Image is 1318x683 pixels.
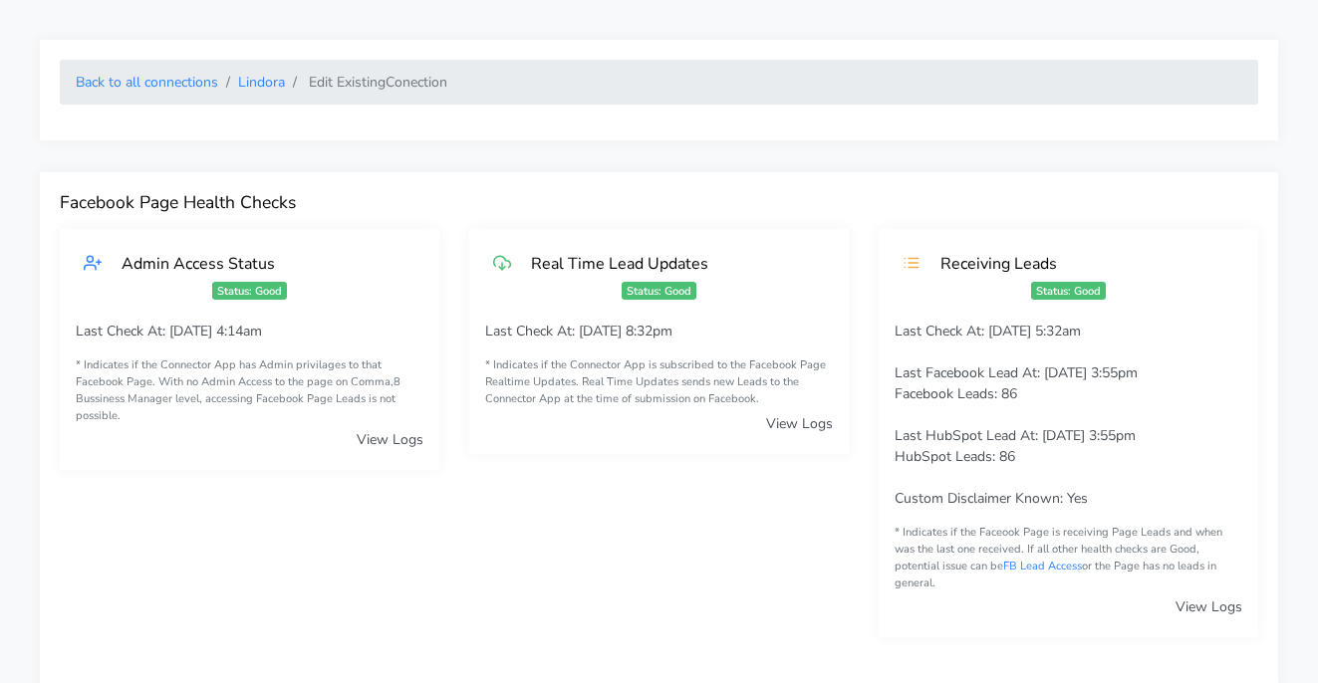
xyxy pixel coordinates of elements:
[1003,559,1082,573] a: FB Lead Access
[895,489,1088,508] span: Custom Disclaimer Known: Yes
[60,192,1258,213] h4: Facebook Page Health Checks
[622,282,696,300] span: Status: Good
[1176,597,1242,616] a: View Logs
[238,73,285,92] a: Lindora
[102,253,415,274] div: Admin Access Status
[212,282,287,300] span: Status: Good
[485,321,833,341] p: Last Check At: [DATE] 8:32pm
[895,447,1015,466] span: HubSpot Leads: 86
[895,363,1138,382] span: Last Facebook Lead At: [DATE] 3:55pm
[76,73,218,92] a: Back to all connections
[76,357,423,424] small: * Indicates if the Connector App has Admin privilages to that Facebook Page. With no Admin Access...
[895,322,1081,341] span: Last Check At: [DATE] 5:32am
[357,430,423,449] a: View Logs
[76,321,423,341] p: Last Check At: [DATE] 4:14am
[511,253,825,274] div: Real Time Lead Updates
[766,414,833,433] a: View Logs
[485,357,833,407] small: * Indicates if the Connector App is subscribed to the Facebook Page Realtime Updates. Real Time U...
[285,72,447,93] li: Edit Existing Conection
[921,253,1234,274] div: Receiving Leads
[895,426,1136,445] span: Last HubSpot Lead At: [DATE] 3:55pm
[60,60,1258,105] nav: breadcrumb
[895,525,1222,589] span: * Indicates if the Faceook Page is receiving Page Leads and when was the last one received. If al...
[1031,282,1106,300] span: Status: Good
[895,384,1017,403] span: Facebook Leads: 86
